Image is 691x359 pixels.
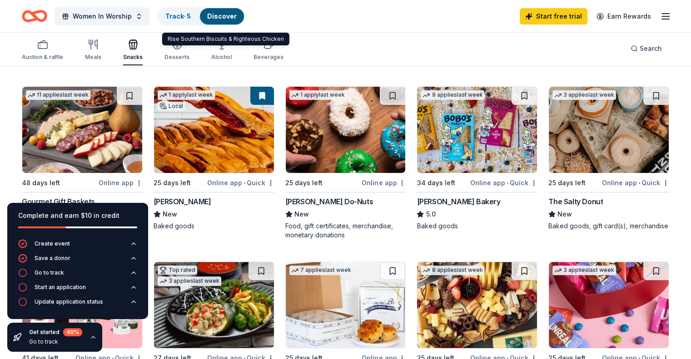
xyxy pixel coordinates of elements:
div: The Salty Donut [548,196,603,207]
a: Image for Bobo's Bakery9 applieslast week34 days leftOnline app•Quick[PERSON_NAME] Bakery5.0Baked... [417,86,537,231]
span: • [244,179,245,187]
button: Alcohol [211,35,232,65]
div: 3 applies last week [552,266,616,275]
div: 11 applies last week [26,90,90,100]
div: 3 applies last week [552,90,616,100]
div: [PERSON_NAME] Do-Nuts [285,196,373,207]
img: Image for Vicky Bakery [154,87,274,173]
div: Update application status [35,298,103,305]
button: Save a donor [18,254,137,268]
div: Online app [362,177,406,188]
div: Go to track [35,269,64,276]
span: Search [640,43,662,54]
div: Baked goods [154,221,274,231]
button: Women In Worship [55,7,150,25]
img: Image for UnReal Candy [549,262,669,348]
button: Start an application [18,283,137,297]
span: • [638,179,640,187]
img: Image for Gordon Food Service Store [417,262,537,348]
button: Beverages [254,35,283,65]
button: Desserts [164,35,189,65]
span: New [163,209,177,220]
a: Start free trial [520,8,587,25]
div: Baked goods [417,221,537,231]
div: [PERSON_NAME] [154,196,211,207]
div: Save a donor [35,255,70,262]
button: Snacks [123,35,143,65]
a: Image for Vicky Bakery1 applylast weekLocal25 days leftOnline app•Quick[PERSON_NAME]NewBaked goods [154,86,274,231]
div: 1 apply last week [289,90,347,100]
button: Update application status [18,297,137,312]
button: Track· 5Discover [157,7,245,25]
a: Discover [207,12,237,20]
div: 1 apply last week [158,90,215,100]
img: Image for Abuelo's [154,262,274,348]
div: 25 days left [154,177,191,188]
a: Image for The Salty Donut3 applieslast week25 days leftOnline app•QuickThe Salty DonutNewBaked go... [548,86,669,231]
div: Beverages [254,54,283,61]
div: 40 % [63,328,82,336]
div: 7 applies last week [289,266,353,275]
button: Auction & raffle [22,35,63,65]
div: Snacks [123,54,143,61]
div: Start an application [35,284,86,291]
div: 34 days left [417,177,455,188]
a: Earn Rewards [591,8,656,25]
div: Online app [99,177,143,188]
div: Get started [29,328,82,336]
div: Auction & raffle [22,54,63,61]
div: Online app Quick [207,177,274,188]
div: Food, gift certificates, merchandise, monetary donations [285,221,406,240]
span: New [557,209,572,220]
div: 25 days left [548,177,586,188]
img: Image for Gourmet Gift Baskets [22,87,142,173]
img: Image for Shipley Do-Nuts [286,87,406,173]
div: Online app Quick [602,177,669,188]
a: Image for Gourmet Gift Baskets11 applieslast week48 days leftOnline appGourmet Gift Baskets4.5Gif... [22,86,143,231]
div: 25 days left [285,177,323,188]
div: Top rated [158,266,197,275]
a: Home [22,5,47,27]
a: Track· 5 [165,12,191,20]
div: Online app Quick [470,177,537,188]
div: [PERSON_NAME] Bakery [417,196,500,207]
div: Alcohol [211,54,232,61]
div: 3 applies last week [158,276,221,286]
div: Create event [35,240,70,247]
img: Image for The Salty Donut [549,87,669,173]
img: Image for Termini Brothers Bakery [286,262,406,348]
button: Go to track [18,268,137,283]
div: Desserts [164,54,189,61]
button: Meals [85,35,101,65]
div: 9 applies last week [421,90,484,100]
div: Meals [85,54,101,61]
button: Search [623,39,669,58]
span: New [294,209,309,220]
a: Image for Shipley Do-Nuts1 applylast week25 days leftOnline app[PERSON_NAME] Do-NutsNewFood, gift... [285,86,406,240]
div: Baked goods, gift card(s), merchandise [548,221,669,231]
div: 8 applies last week [421,266,484,275]
img: Image for Bobo's Bakery [417,87,537,173]
span: • [507,179,508,187]
button: Create event [18,239,137,254]
span: 5.0 [426,209,435,220]
div: Go to track [29,338,82,345]
div: Complete and earn $10 in credit [18,210,137,221]
div: 48 days left [22,177,60,188]
div: Rise Southern Biscuits & Righteous Chicken [162,33,289,45]
div: Local [158,102,185,111]
span: Women In Worship [73,11,132,22]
